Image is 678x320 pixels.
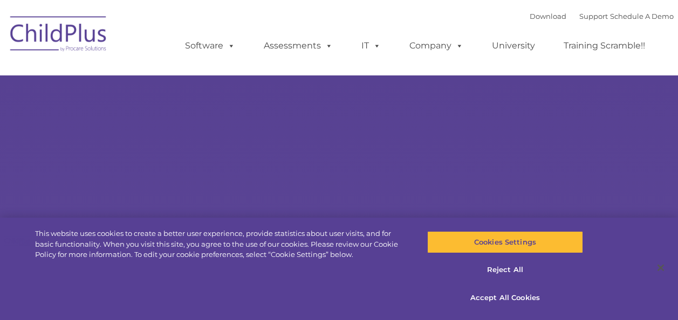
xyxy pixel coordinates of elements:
[530,12,566,20] a: Download
[530,12,674,20] font: |
[579,12,608,20] a: Support
[481,35,546,57] a: University
[174,35,246,57] a: Software
[5,9,113,62] img: ChildPlus by Procare Solutions
[610,12,674,20] a: Schedule A Demo
[649,256,673,280] button: Close
[253,35,344,57] a: Assessments
[351,35,392,57] a: IT
[35,228,407,260] div: This website uses cookies to create a better user experience, provide statistics about user visit...
[553,35,656,57] a: Training Scramble!!
[427,287,583,309] button: Accept All Cookies
[427,231,583,254] button: Cookies Settings
[427,259,583,282] button: Reject All
[399,35,474,57] a: Company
